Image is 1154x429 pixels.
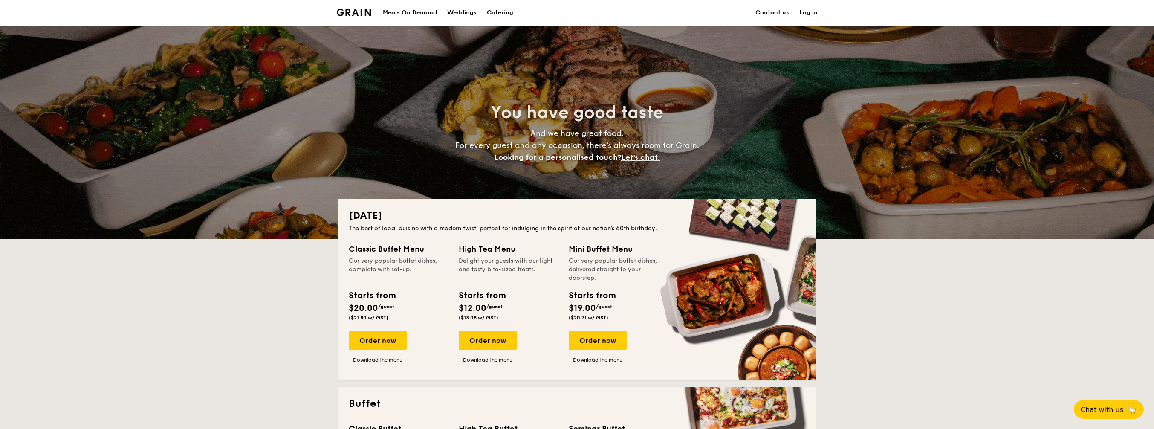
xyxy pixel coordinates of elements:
[337,9,371,16] img: Grain
[349,289,395,302] div: Starts from
[621,153,660,162] span: Let's chat.
[459,257,558,282] div: Delight your guests with our light and tasty bite-sized treats.
[349,397,806,411] h2: Buffet
[349,209,806,223] h2: [DATE]
[455,129,699,162] span: And we have great food. For every guest and any occasion, there’s always room for Grain.
[569,331,627,350] div: Order now
[459,303,486,313] span: $12.00
[491,102,663,123] span: You have good taste
[1074,400,1144,419] button: Chat with us🦙
[1127,405,1137,415] span: 🦙
[337,9,371,16] a: Logotype
[349,243,448,255] div: Classic Buffet Menu
[349,257,448,282] div: Our very popular buffet dishes, complete with set-up.
[494,153,621,162] span: Looking for a personalised touch?
[569,257,668,282] div: Our very popular buffet dishes, delivered straight to your doorstep.
[569,357,627,363] a: Download the menu
[349,224,806,233] div: The best of local cuisine with a modern twist, perfect for indulging in the spirit of our nation’...
[378,304,394,310] span: /guest
[349,303,378,313] span: $20.00
[459,357,517,363] a: Download the menu
[459,289,505,302] div: Starts from
[1081,406,1123,414] span: Chat with us
[459,315,498,321] span: ($13.08 w/ GST)
[349,357,407,363] a: Download the menu
[349,315,388,321] span: ($21.80 w/ GST)
[569,303,596,313] span: $19.00
[569,289,615,302] div: Starts from
[569,315,608,321] span: ($20.71 w/ GST)
[459,243,558,255] div: High Tea Menu
[459,331,517,350] div: Order now
[569,243,668,255] div: Mini Buffet Menu
[486,304,503,310] span: /guest
[596,304,612,310] span: /guest
[349,331,407,350] div: Order now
